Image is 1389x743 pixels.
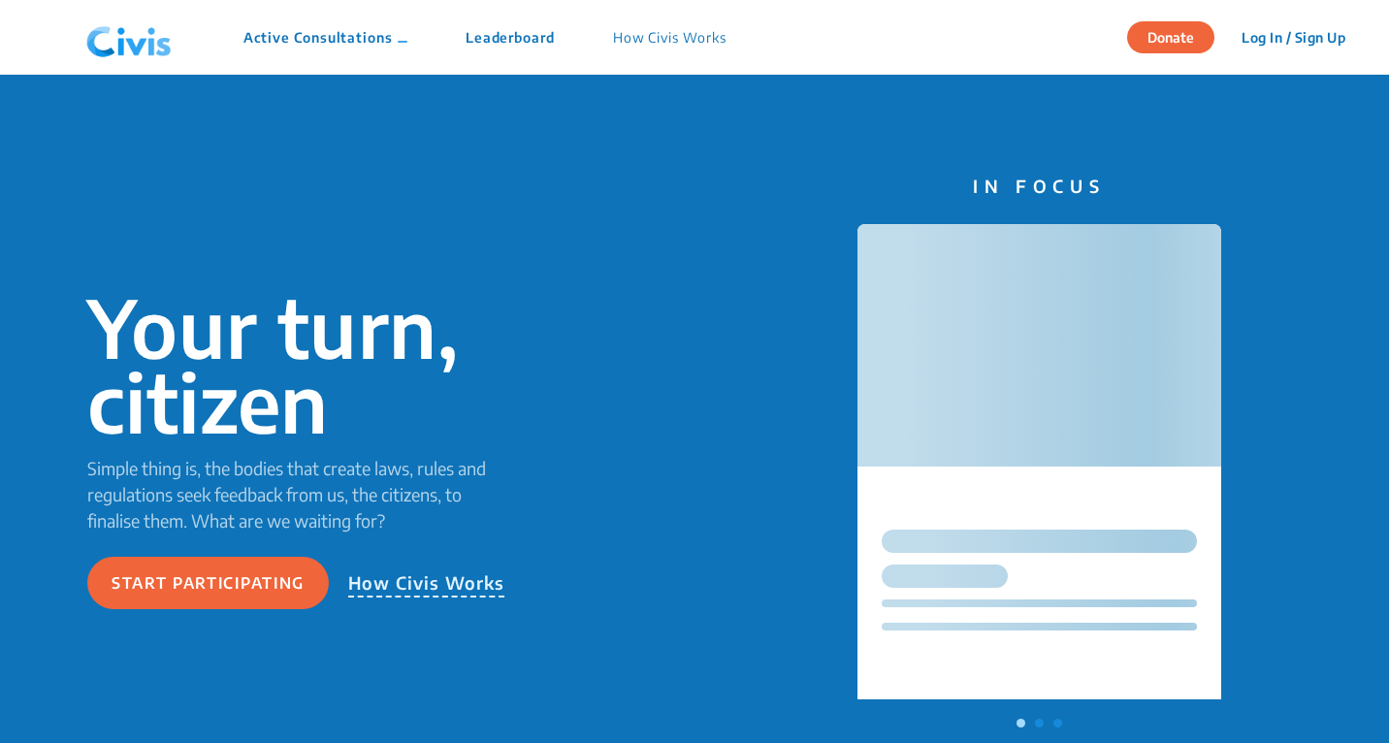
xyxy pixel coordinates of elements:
[613,27,727,48] p: How Civis Works
[79,9,179,67] img: navlogo.png
[348,569,505,598] p: How Civis Works
[857,173,1222,199] p: IN FOCUS
[87,557,329,609] button: Start participating
[1127,21,1214,53] button: Donate
[466,27,555,48] p: Leaderboard
[1127,26,1229,46] a: Donate
[243,27,407,48] p: Active Consultations
[1229,22,1358,52] button: Log In / Sign Up
[87,290,512,439] p: Your turn, citizen
[87,455,512,533] p: Simple thing is, the bodies that create laws, rules and regulations seek feedback from us, the ci...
